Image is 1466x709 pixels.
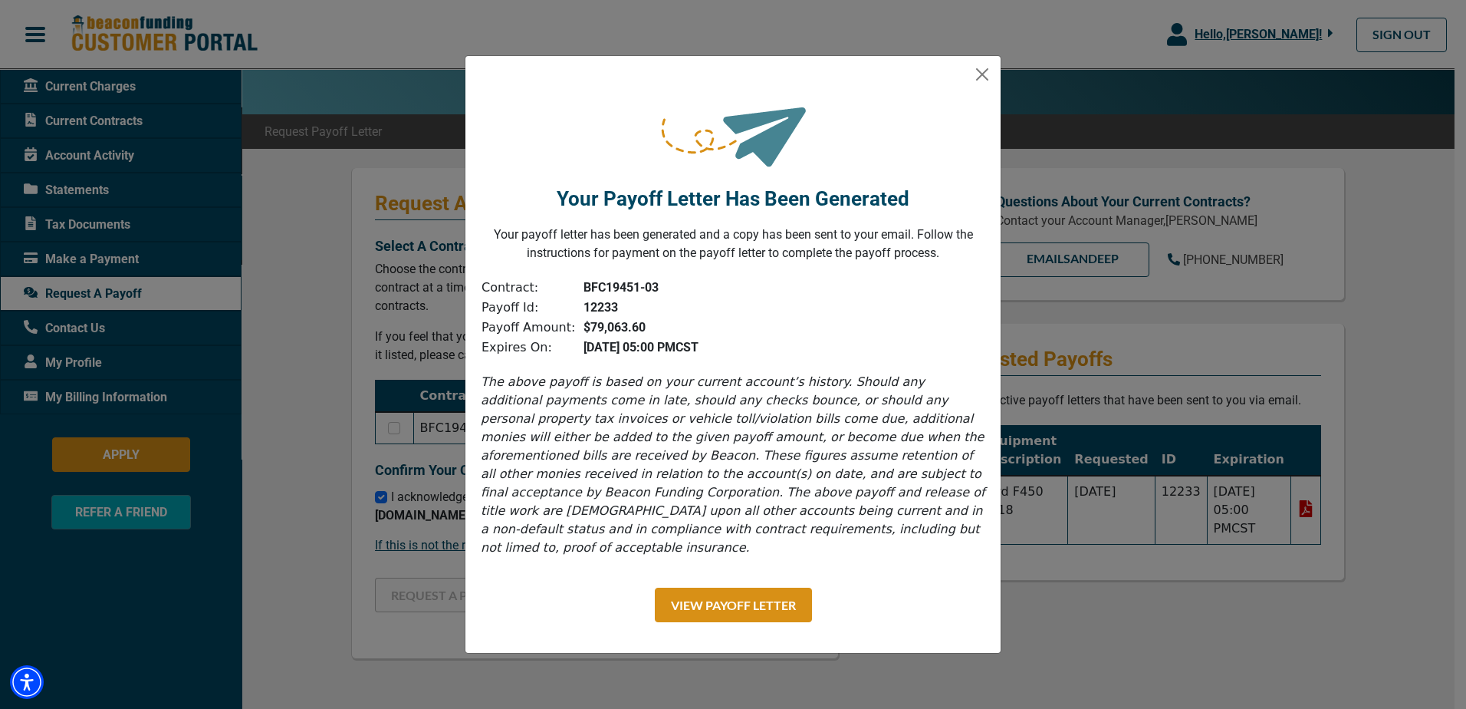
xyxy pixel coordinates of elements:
[583,340,698,354] b: [DATE] 05:00 PM CST
[970,62,994,87] button: Close
[655,588,812,622] button: View Payoff Letter
[10,665,44,699] div: Accessibility Menu
[481,338,576,358] td: Expires On:
[478,226,988,262] p: Your payoff letter has been generated and a copy has been sent to your email. Follow the instruct...
[481,298,576,318] td: Payoff Id:
[481,374,985,555] i: The above payoff is based on your current account’s history. Should any additional payments come ...
[583,280,659,295] b: BFC19451-03
[557,184,909,214] p: Your Payoff Letter Has Been Generated
[481,318,576,338] td: Payoff Amount:
[583,320,646,335] b: $79,063.60
[583,300,618,315] b: 12233
[481,278,576,298] td: Contract:
[659,81,807,176] img: request-sent.png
